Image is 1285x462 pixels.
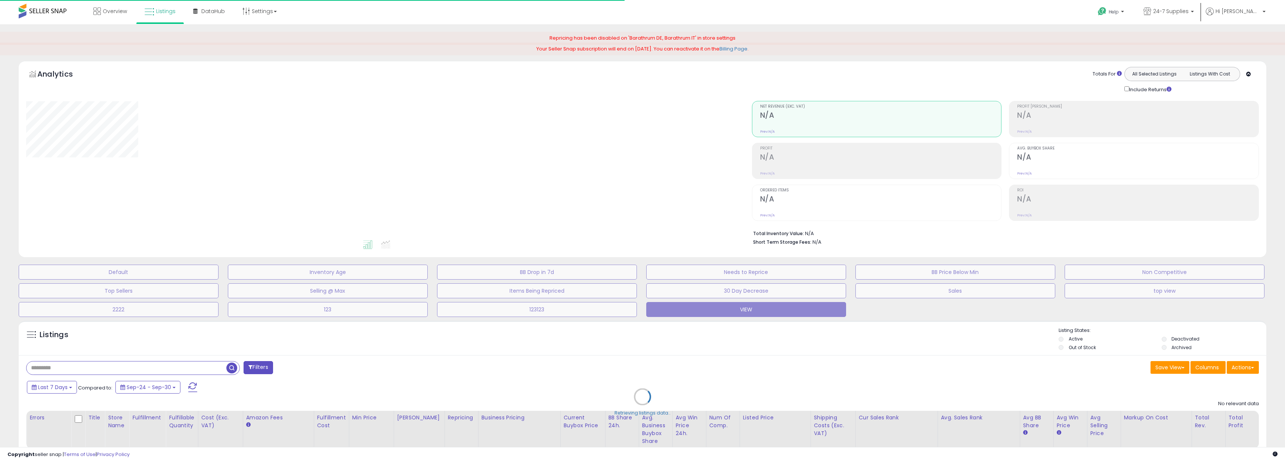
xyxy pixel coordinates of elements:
b: Short Term Storage Fees: [753,239,811,245]
span: Avg. Buybox Share [1017,147,1258,151]
span: Profit [760,147,1001,151]
button: Listings With Cost [1182,69,1238,79]
button: 2222 [19,302,219,317]
button: Items Being Repriced [437,283,637,298]
button: 30 Day Decrease [646,283,846,298]
small: Prev: N/A [1017,171,1032,176]
button: Default [19,265,219,280]
span: Profit [PERSON_NAME] [1017,105,1258,109]
span: Net Revenue (Exc. VAT) [760,105,1001,109]
h2: N/A [1017,153,1258,163]
button: BB Drop in 7d [437,265,637,280]
button: 123123 [437,302,637,317]
h2: N/A [760,111,1001,121]
button: top view [1065,283,1264,298]
span: ROI [1017,188,1258,192]
button: Top Sellers [19,283,219,298]
button: All Selected Listings [1127,69,1182,79]
li: N/A [753,228,1254,237]
small: Prev: N/A [760,129,775,134]
button: Selling @ Max [228,283,428,298]
h2: N/A [1017,195,1258,205]
span: N/A [812,238,821,246]
a: Help [1092,1,1131,24]
a: Billing Page [719,45,747,52]
div: Retrieving listings data.. [614,410,671,416]
small: Prev: N/A [760,171,775,176]
strong: Copyright [7,451,35,458]
span: Help [1109,9,1119,15]
div: Include Returns [1119,85,1180,93]
span: DataHub [201,7,225,15]
small: Prev: N/A [760,213,775,218]
i: Get Help [1097,7,1107,16]
h2: N/A [1017,111,1258,121]
span: Ordered Items [760,188,1001,192]
h2: N/A [760,153,1001,163]
span: Overview [103,7,127,15]
span: Your Seller Snap subscription will end on [DATE]. You can reactivate it on the . [536,45,749,52]
small: Prev: N/A [1017,129,1032,134]
h5: Analytics [37,69,87,81]
span: Repricing has been disabled on 'Barathrum DE, Barathrum IT' in store settings [549,34,736,41]
button: Non Competitive [1065,265,1264,280]
h2: N/A [760,195,1001,205]
div: seller snap | | [7,451,130,458]
span: Hi [PERSON_NAME] [1216,7,1260,15]
span: Listings [156,7,176,15]
button: BB Price Below Min [855,265,1055,280]
button: Sales [855,283,1055,298]
button: Inventory Age [228,265,428,280]
small: Prev: N/A [1017,213,1032,218]
button: 123 [228,302,428,317]
b: Total Inventory Value: [753,230,804,237]
a: Hi [PERSON_NAME] [1206,7,1266,24]
button: VIEW [646,302,846,317]
span: 24-7 Supplies [1153,7,1189,15]
button: Needs to Reprice [646,265,846,280]
div: Totals For [1093,71,1122,78]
